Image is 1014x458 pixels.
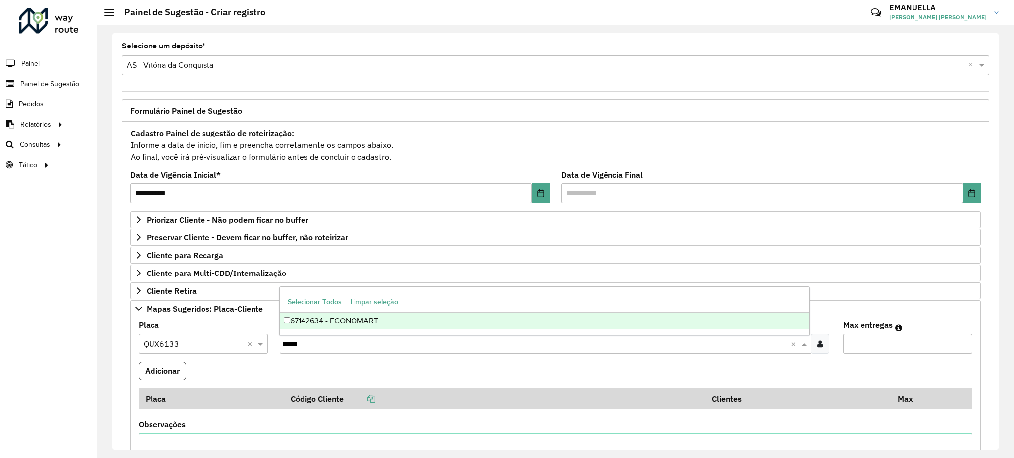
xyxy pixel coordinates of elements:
button: Limpar seleção [346,294,403,310]
span: Priorizar Cliente - Não podem ficar no buffer [147,216,308,224]
span: Formulário Painel de Sugestão [130,107,242,115]
span: [PERSON_NAME] [PERSON_NAME] [889,13,987,22]
span: Tático [19,160,37,170]
span: Painel [21,58,40,69]
ng-dropdown-panel: Options list [279,286,810,335]
span: Cliente para Recarga [147,251,223,259]
span: Preservar Cliente - Devem ficar no buffer, não roteirizar [147,233,348,241]
span: Clear all [247,338,255,350]
span: Cliente Retira [147,287,197,295]
label: Max entregas [843,319,893,331]
a: Cliente Retira [130,282,981,299]
button: Adicionar [139,362,186,380]
th: Código Cliente [284,388,705,409]
a: Cliente para Recarga [130,247,981,264]
a: Preservar Cliente - Devem ficar no buffer, não roteirizar [130,229,981,246]
th: Clientes [705,388,891,409]
strong: Cadastro Painel de sugestão de roteirização: [131,128,294,138]
label: Placa [139,319,159,331]
span: Clear all [791,338,799,350]
th: Placa [139,388,284,409]
a: Contato Rápido [865,2,887,23]
label: Data de Vigência Inicial [130,169,221,181]
span: Painel de Sugestão [20,79,79,89]
a: Cliente para Multi-CDD/Internalização [130,265,981,281]
h2: Painel de Sugestão - Criar registro [114,7,265,18]
h3: EMANUELLA [889,3,987,12]
span: Cliente para Multi-CDD/Internalização [147,269,286,277]
label: Data de Vigência Final [561,169,643,181]
button: Choose Date [532,183,550,203]
a: Priorizar Cliente - Não podem ficar no buffer [130,211,981,228]
span: Clear all [968,59,977,71]
label: Selecione um depósito [122,40,205,52]
a: Mapas Sugeridos: Placa-Cliente [130,300,981,317]
th: Max [891,388,930,409]
a: Copiar [344,394,375,404]
span: Relatórios [20,119,51,130]
div: 67142634 - ECONOMART [280,313,809,329]
label: Observações [139,418,186,430]
em: Máximo de clientes que serão colocados na mesma rota com os clientes informados [895,324,902,332]
span: Mapas Sugeridos: Placa-Cliente [147,305,263,313]
div: Informe a data de inicio, fim e preencha corretamente os campos abaixo. Ao final, você irá pré-vi... [130,127,981,163]
span: Consultas [20,139,50,150]
span: Pedidos [19,99,44,109]
button: Choose Date [963,183,981,203]
button: Selecionar Todos [283,294,346,310]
